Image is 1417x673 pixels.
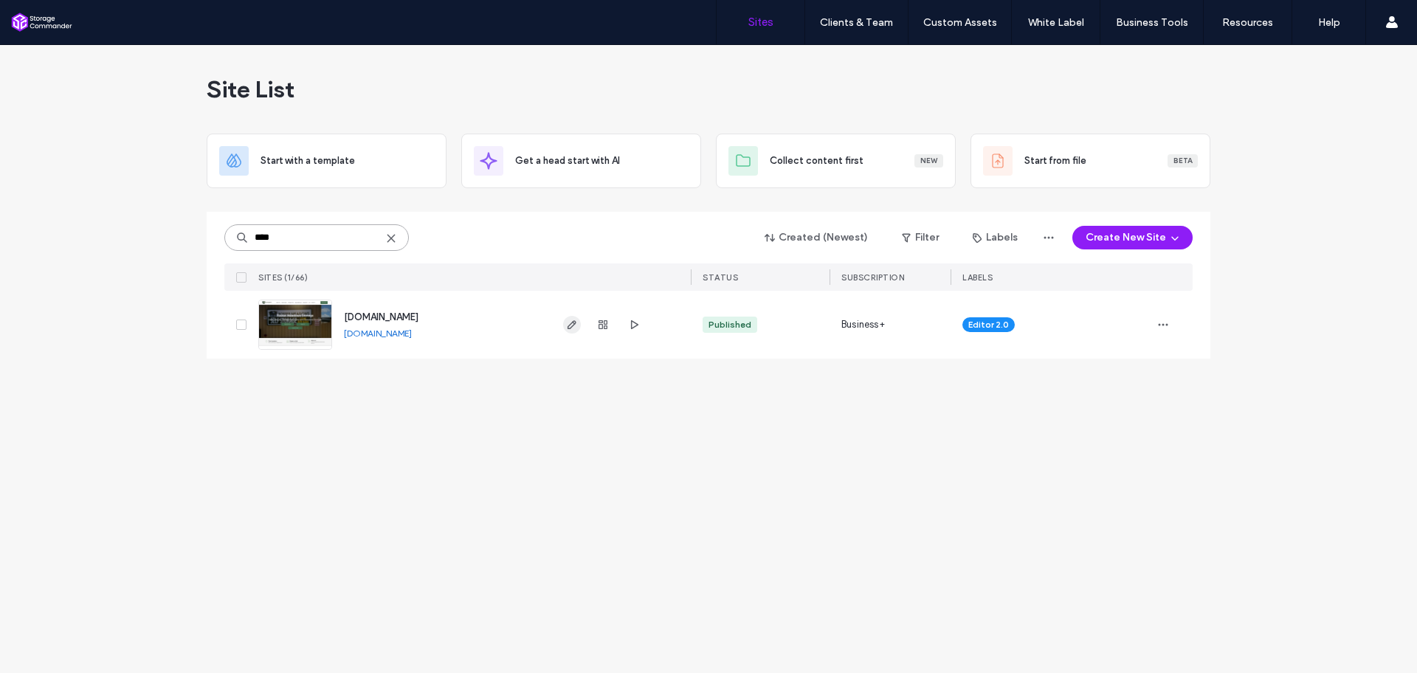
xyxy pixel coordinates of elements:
a: [DOMAIN_NAME] [344,328,412,339]
label: Help [1318,16,1340,29]
label: Business Tools [1116,16,1188,29]
button: Create New Site [1072,226,1193,249]
span: SITES (1/66) [258,272,308,283]
label: Sites [748,15,773,29]
button: Labels [959,226,1031,249]
a: [DOMAIN_NAME] [344,311,418,322]
span: LABELS [962,272,993,283]
span: Collect content first [770,153,863,168]
button: Created (Newest) [752,226,881,249]
span: Business+ [841,317,885,332]
div: Published [708,318,751,331]
span: Start from file [1024,153,1086,168]
div: Get a head start with AI [461,134,701,188]
span: STATUS [703,272,738,283]
div: Start with a template [207,134,447,188]
span: Start with a template [261,153,355,168]
label: White Label [1028,16,1084,29]
div: Beta [1168,154,1198,168]
span: Get a head start with AI [515,153,620,168]
div: Start from fileBeta [970,134,1210,188]
span: Help [33,10,63,24]
span: Site List [207,75,294,104]
span: SUBSCRIPTION [841,272,904,283]
label: Custom Assets [923,16,997,29]
label: Clients & Team [820,16,893,29]
div: Collect content firstNew [716,134,956,188]
div: New [914,154,943,168]
span: Editor 2.0 [968,318,1009,331]
label: Resources [1222,16,1273,29]
button: Filter [887,226,954,249]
